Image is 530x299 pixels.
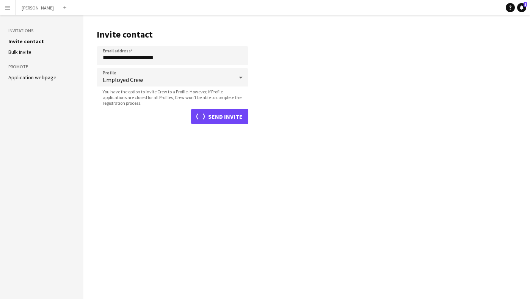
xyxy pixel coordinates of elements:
button: Send invite [191,109,248,124]
h3: Promote [8,63,75,70]
span: 5 [524,2,527,7]
button: [PERSON_NAME] [16,0,60,15]
a: Application webpage [8,74,56,81]
h1: Invite contact [97,29,248,40]
a: Bulk invite [8,49,31,55]
h3: Invitations [8,27,75,34]
span: You have the option to invite Crew to a Profile. However, if Profile applications are closed for ... [97,89,248,106]
a: 5 [517,3,526,12]
a: Invite contact [8,38,44,45]
span: Employed Crew [103,76,233,83]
